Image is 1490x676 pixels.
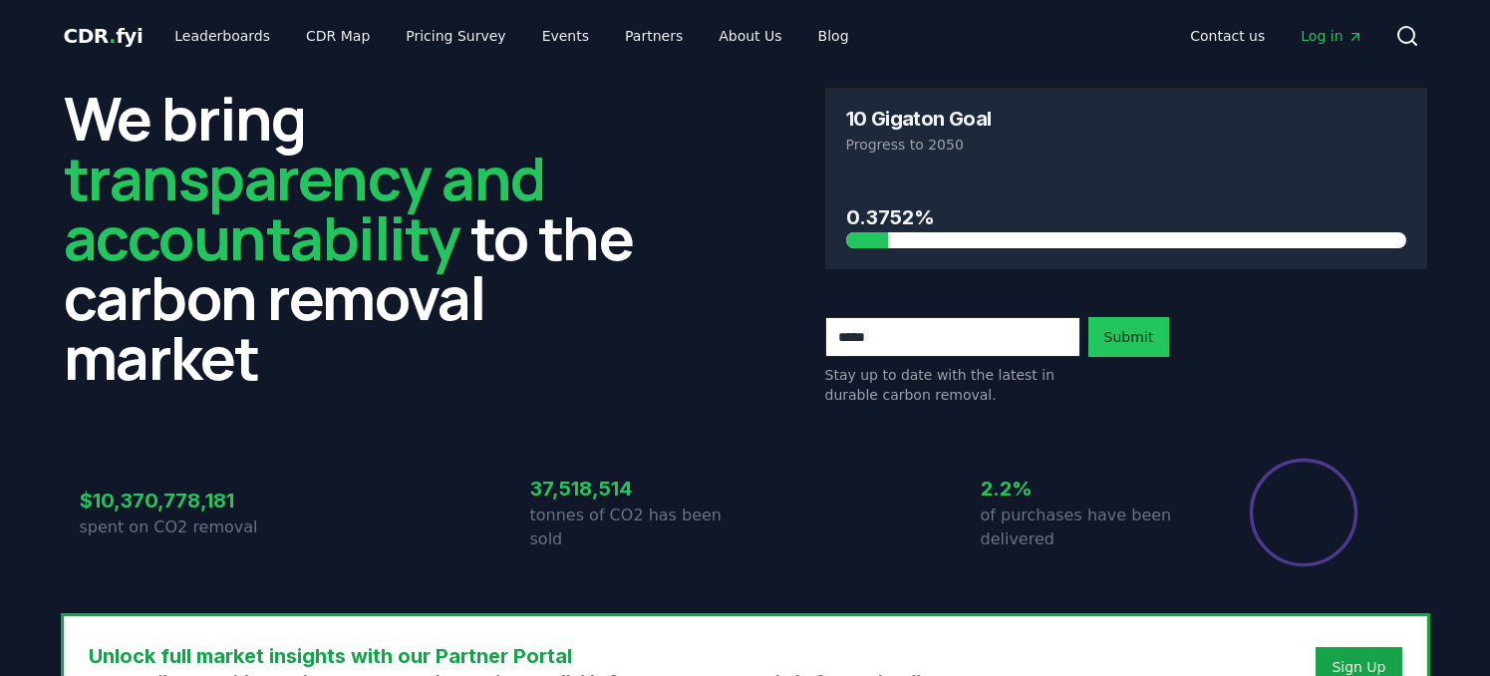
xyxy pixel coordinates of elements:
h3: 0.3752% [846,202,1406,232]
h3: $10,370,778,181 [80,486,295,515]
h3: 10 Gigaton Goal [846,109,992,129]
nav: Main [1174,18,1378,54]
nav: Main [158,18,864,54]
a: Pricing Survey [390,18,521,54]
div: Percentage of sales delivered [1248,457,1359,568]
span: transparency and accountability [64,137,545,278]
h3: 37,518,514 [530,474,745,504]
p: spent on CO2 removal [80,515,295,539]
a: Blog [802,18,865,54]
span: . [109,24,116,48]
h3: 2.2% [981,474,1196,504]
p: of purchases have been delivered [981,504,1196,551]
p: tonnes of CO2 has been sold [530,504,745,551]
a: Leaderboards [158,18,286,54]
span: CDR fyi [64,24,144,48]
button: Submit [1088,317,1170,357]
h3: Unlock full market insights with our Partner Portal [89,641,957,671]
h2: We bring to the carbon removal market [64,88,666,387]
a: Events [526,18,605,54]
p: Progress to 2050 [846,135,1406,155]
a: Log in [1285,18,1378,54]
a: Partners [609,18,699,54]
a: CDR Map [290,18,386,54]
a: CDR.fyi [64,22,144,50]
a: Contact us [1174,18,1281,54]
p: Stay up to date with the latest in durable carbon removal. [825,365,1080,405]
span: Log in [1301,26,1362,46]
a: About Us [703,18,797,54]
